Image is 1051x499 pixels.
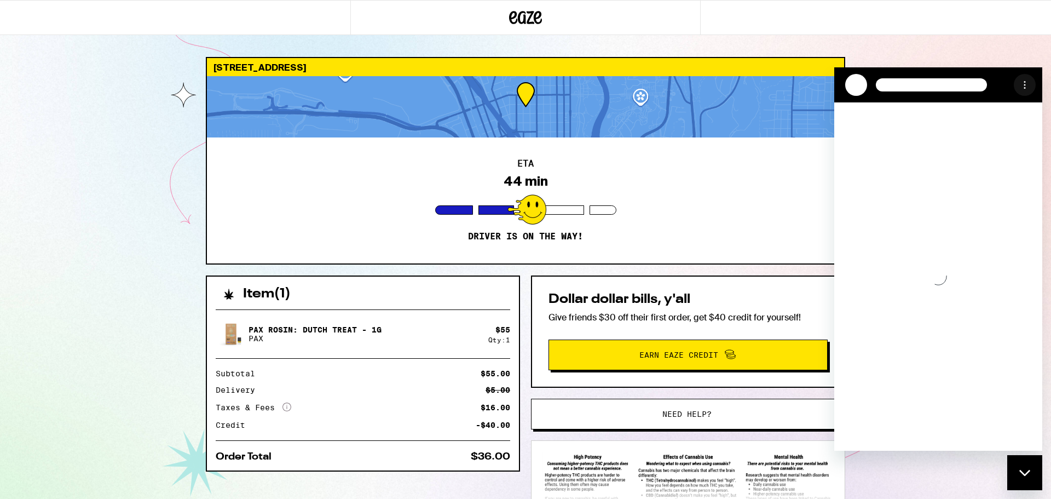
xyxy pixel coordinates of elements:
[548,312,828,323] p: Give friends $30 off their first order, get $40 credit for yourself!
[488,336,510,343] div: Qty: 1
[471,452,510,462] div: $36.00
[216,386,263,394] div: Delivery
[662,410,712,418] span: Need help?
[639,351,718,359] span: Earn Eaze Credit
[495,325,510,334] div: $ 55
[481,404,510,411] div: $16.00
[216,452,279,462] div: Order Total
[249,334,382,343] p: PAX
[249,325,382,334] p: PAX Rosin: Dutch Treat - 1g
[216,421,253,429] div: Credit
[548,293,828,306] h2: Dollar dollar bills, y'all
[517,159,534,168] h2: ETA
[504,174,548,189] div: 44 min
[243,288,291,301] h2: Item ( 1 )
[216,370,263,377] div: Subtotal
[207,58,844,76] div: [STREET_ADDRESS]
[834,67,1042,451] iframe: Messaging window
[468,231,583,242] p: Driver is on the way!
[486,386,510,394] div: $5.00
[216,319,246,349] img: PAX Rosin: Dutch Treat - 1g
[531,399,843,429] button: Need help?
[1007,455,1042,490] iframe: Button to launch messaging window
[476,421,510,429] div: -$40.00
[548,340,828,370] button: Earn Eaze Credit
[216,403,291,412] div: Taxes & Fees
[481,370,510,377] div: $55.00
